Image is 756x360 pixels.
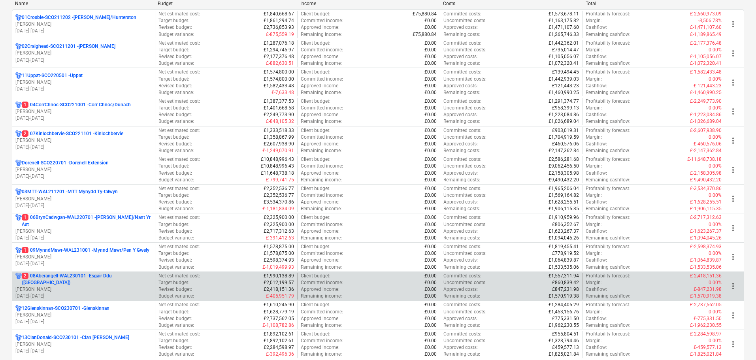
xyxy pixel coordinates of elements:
[15,137,152,144] p: [PERSON_NAME]
[22,102,131,108] p: 04CorrChnoc-SCO221001 - Corr Chnoc/Dunach
[586,89,630,96] p: Remaining cashflow :
[264,40,294,47] p: £1,287,076.18
[158,118,194,125] p: Budget variance :
[301,156,330,163] p: Client budget :
[443,60,480,67] p: Remaining costs :
[22,334,129,341] p: 13ClanDonald-SCO230101 - Clan [PERSON_NAME]
[586,134,602,141] p: Margin :
[424,98,437,105] p: £0.00
[22,130,28,137] span: 2
[15,188,152,209] div: 03MTT-WAL211201 -MTT Mynydd Ty-talwyn[PERSON_NAME][DATE]-[DATE]
[690,177,722,183] p: £-9,490,432.20
[552,83,579,89] p: £121,443.23
[15,43,22,50] div: Project has multi currencies enabled
[301,83,339,89] p: Approved income :
[22,43,115,50] p: 02Craighead-SCO211201 - [PERSON_NAME]
[443,141,478,147] p: Approved costs :
[158,1,294,6] div: Budget
[586,156,630,163] p: Profitability forecast :
[158,89,194,96] p: Budget variance :
[549,17,579,24] p: £1,163,175.82
[690,24,722,31] p: £-1,471,107.60
[15,130,152,151] div: 207Kinlochbervie-SCO221101 -Kinlochbervie[PERSON_NAME][DATE]-[DATE]
[586,98,630,105] p: Profitability forecast :
[22,273,152,286] p: 08Aberangell-WAL230101 - Esgair Ddu ([GEOGRAPHIC_DATA])
[424,147,437,154] p: £0.00
[15,21,152,28] p: [PERSON_NAME]
[552,47,579,53] p: £735,014.47
[264,83,294,89] p: £1,582,433.48
[690,53,722,60] p: £-1,105,056.07
[158,147,194,154] p: Budget variance :
[443,170,478,177] p: Approved costs :
[424,185,437,192] p: £0.00
[22,214,152,228] p: 06BrynCadwgan-WAL220701 - [PERSON_NAME]/Nant Yr Ast
[158,83,192,89] p: Revised budget :
[443,31,480,38] p: Remaining costs :
[15,72,152,92] div: 11Uppat-SCO220501 -Uppat[PERSON_NAME][DATE]-[DATE]
[301,118,342,125] p: Remaining income :
[301,40,330,47] p: Client budget :
[709,76,722,83] p: 0.00%
[264,53,294,60] p: £2,177,376.48
[264,127,294,134] p: £1,333,518.33
[549,177,579,183] p: £9,490,432.20
[158,141,192,147] p: Revised budget :
[586,83,607,89] p: Cashflow :
[22,305,109,312] p: 12Glenskinnan-SCO230701 - Glenskinnan
[15,254,152,260] p: [PERSON_NAME]
[690,118,722,125] p: £-1,026,689.04
[424,141,437,147] p: £0.00
[15,79,152,86] p: [PERSON_NAME]
[158,185,200,192] p: Net estimated cost :
[549,111,579,118] p: £1,223,084.86
[586,170,607,177] p: Cashflow :
[690,89,722,96] p: £-1,460,990.25
[443,147,480,154] p: Remaining costs :
[549,199,579,205] p: £1,628,255.51
[549,185,579,192] p: £1,965,206.04
[15,334,22,341] div: Project has multi currencies enabled
[15,108,152,115] p: [PERSON_NAME]
[443,185,481,192] p: Committed costs :
[264,199,294,205] p: £3,534,370.86
[586,47,602,53] p: Margin :
[158,53,192,60] p: Revised budget :
[690,40,722,47] p: £-2,177,376.48
[15,260,152,267] p: [DATE] - [DATE]
[15,312,152,319] p: [PERSON_NAME]
[15,166,152,173] p: [PERSON_NAME]
[413,11,437,17] p: £75,880.84
[549,24,579,31] p: £1,471,107.60
[586,127,630,134] p: Profitability forecast :
[15,228,152,235] p: [PERSON_NAME]
[264,76,294,83] p: £1,574,800.00
[443,69,481,75] p: Committed costs :
[264,192,294,199] p: £2,352,536.77
[690,185,722,192] p: £-3,534,370.86
[301,69,330,75] p: Client budget :
[22,188,118,195] p: 03MTT-WAL211201 - MTT Mynydd Ty-talwyn
[424,69,437,75] p: £0.00
[443,40,481,47] p: Committed costs :
[586,40,630,47] p: Profitability forecast :
[586,60,630,67] p: Remaining cashflow :
[443,47,486,53] p: Uncommitted costs :
[424,192,437,199] p: £0.00
[264,69,294,75] p: £1,574,800.00
[158,60,194,67] p: Budget variance :
[15,348,152,354] p: [DATE] - [DATE]
[424,17,437,24] p: £0.00
[424,47,437,53] p: £0.00
[301,76,343,83] p: Committed income :
[15,160,22,166] div: Project has multi currencies enabled
[301,98,330,105] p: Client budget :
[15,293,152,300] p: [DATE] - [DATE]
[443,177,480,183] p: Remaining costs :
[586,11,630,17] p: Profitability forecast :
[694,83,722,89] p: £-121,443.23
[698,17,722,24] p: -3,506.78%
[264,47,294,53] p: £1,294,745.97
[728,281,738,291] span: more_vert
[15,43,152,63] div: 02Craighead-SCO211201 -[PERSON_NAME][PERSON_NAME][DATE]-[DATE]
